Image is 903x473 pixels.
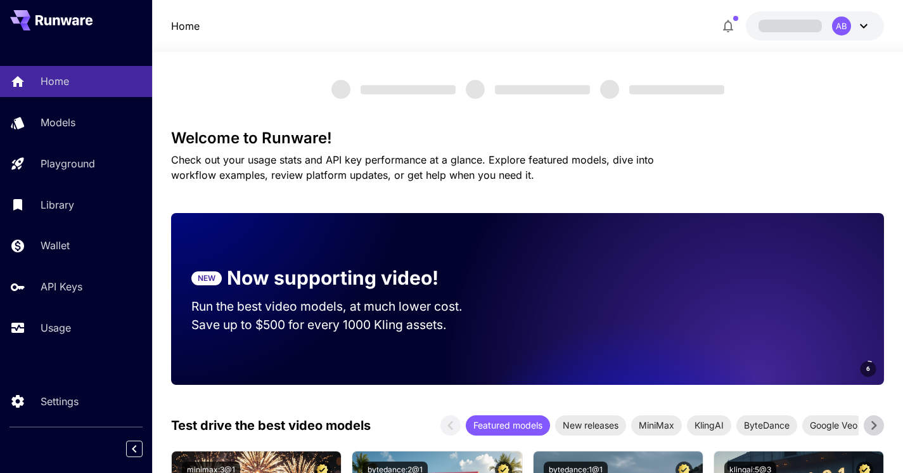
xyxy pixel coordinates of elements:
[466,418,550,432] span: Featured models
[746,11,884,41] button: AB
[832,16,851,36] div: AB
[41,197,74,212] p: Library
[171,416,371,435] p: Test drive the best video models
[866,364,870,373] span: 6
[41,115,75,130] p: Models
[126,441,143,457] button: Collapse sidebar
[171,129,885,147] h3: Welcome to Runware!
[136,437,152,460] div: Collapse sidebar
[191,316,487,334] p: Save up to $500 for every 1000 Kling assets.
[736,415,797,436] div: ByteDance
[802,415,865,436] div: Google Veo
[41,320,71,335] p: Usage
[736,418,797,432] span: ByteDance
[198,273,215,284] p: NEW
[802,418,865,432] span: Google Veo
[41,394,79,409] p: Settings
[227,264,439,292] p: Now supporting video!
[191,297,487,316] p: Run the best video models, at much lower cost.
[41,238,70,253] p: Wallet
[171,18,200,34] nav: breadcrumb
[41,74,69,89] p: Home
[687,418,731,432] span: KlingAI
[466,415,550,436] div: Featured models
[555,418,626,432] span: New releases
[41,156,95,171] p: Playground
[555,415,626,436] div: New releases
[631,418,682,432] span: MiniMax
[171,153,654,181] span: Check out your usage stats and API key performance at a glance. Explore featured models, dive int...
[631,415,682,436] div: MiniMax
[41,279,82,294] p: API Keys
[171,18,200,34] a: Home
[687,415,731,436] div: KlingAI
